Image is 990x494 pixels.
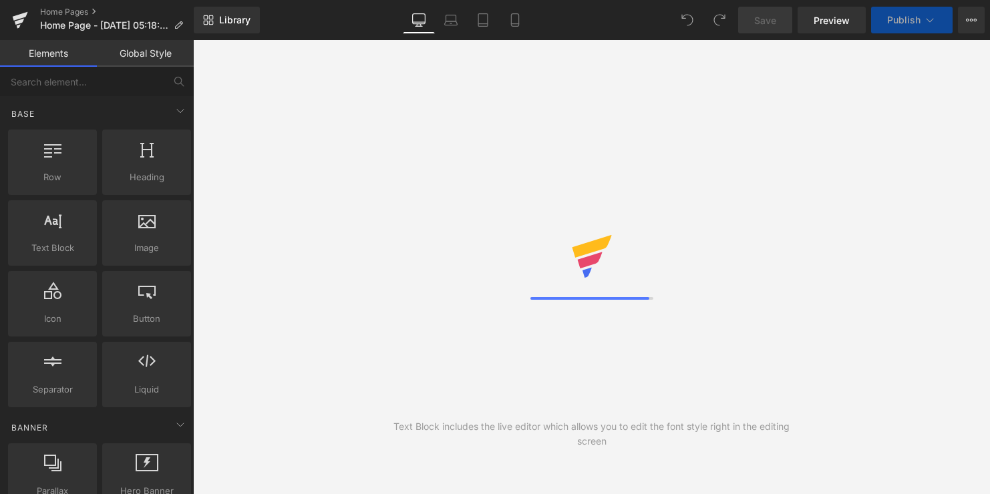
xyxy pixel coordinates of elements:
span: Text Block [12,241,93,255]
span: Home Page - [DATE] 05:18:21 [40,20,168,31]
span: Banner [10,421,49,434]
span: Base [10,107,36,120]
a: Laptop [435,7,467,33]
a: Global Style [97,40,194,67]
span: Row [12,170,93,184]
span: Preview [814,13,850,27]
span: Image [106,241,187,255]
span: Publish [887,15,921,25]
button: Publish [871,7,953,33]
a: Tablet [467,7,499,33]
span: Button [106,312,187,326]
a: New Library [194,7,260,33]
span: Separator [12,383,93,397]
a: Preview [798,7,866,33]
button: Redo [706,7,733,33]
a: Home Pages [40,7,194,17]
span: Save [754,13,776,27]
span: Library [219,14,251,26]
button: Undo [674,7,701,33]
div: Text Block includes the live editor which allows you to edit the font style right in the editing ... [392,419,791,449]
span: Icon [12,312,93,326]
button: More [958,7,985,33]
span: Liquid [106,383,187,397]
span: Heading [106,170,187,184]
a: Mobile [499,7,531,33]
a: Desktop [403,7,435,33]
